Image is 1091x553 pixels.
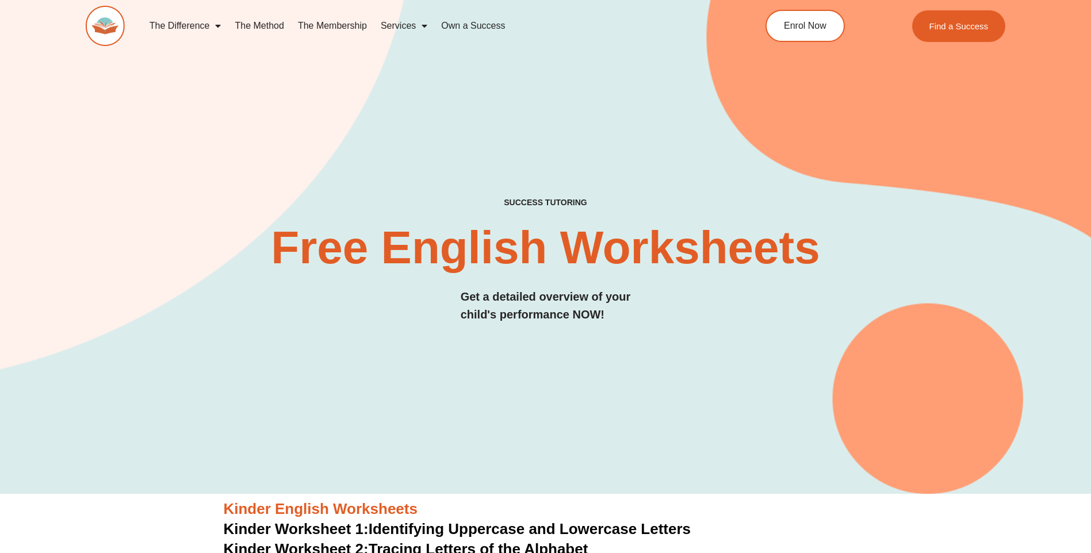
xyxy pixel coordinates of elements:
span: Find a Success [929,22,989,30]
a: Enrol Now [765,10,845,42]
h3: Get a detailed overview of your child's performance NOW! [461,288,631,324]
nav: Menu [143,13,713,39]
a: The Membership [291,13,374,39]
h3: Kinder English Worksheets [224,500,868,519]
a: Own a Success [434,13,512,39]
a: Services [374,13,434,39]
a: Find a Success [912,10,1006,42]
a: The Method [228,13,290,39]
h4: SUCCESS TUTORING​ [409,198,682,208]
span: Enrol Now [784,21,826,30]
a: The Difference [143,13,228,39]
a: Kinder Worksheet 1:Identifying Uppercase and Lowercase Letters [224,520,691,537]
span: Kinder Worksheet 1: [224,520,369,537]
h2: Free English Worksheets​ [242,225,849,271]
